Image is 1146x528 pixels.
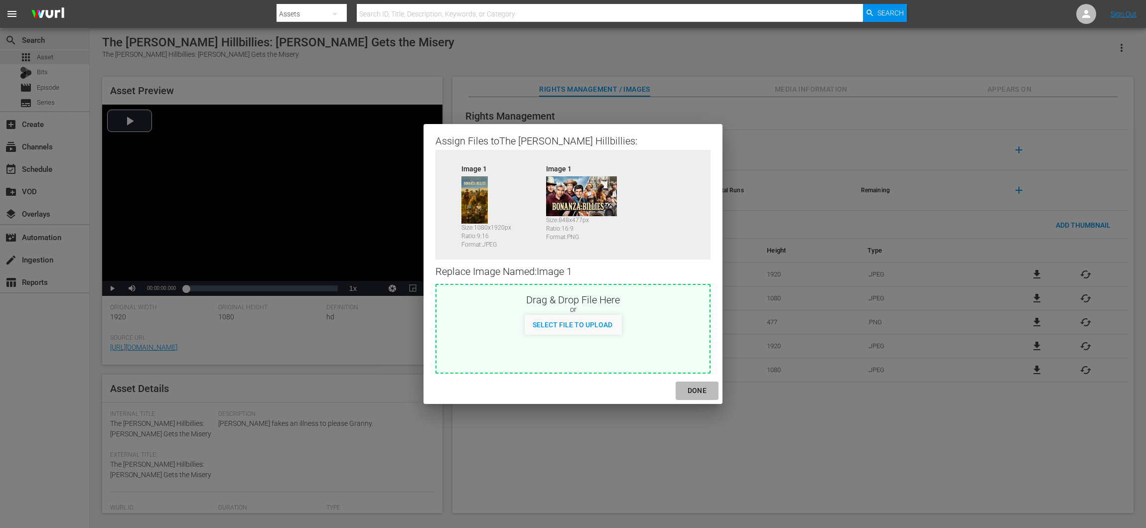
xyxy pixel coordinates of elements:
[546,176,617,216] img: 193723717-2.png
[461,176,488,224] img: 193723717-0.jpeg
[6,8,18,20] span: menu
[525,315,620,333] button: Select File to Upload
[546,164,626,171] div: Image 1
[525,321,620,329] span: Select File to Upload
[680,385,715,397] div: DONE
[24,2,72,26] img: ans4CAIJ8jUAAAAAAAAAAAAAAAAAAAAAAAAgQb4GAAAAAAAAAAAAAAAAAAAAAAAAJMjXAAAAAAAAAAAAAAAAAAAAAAAAgAT5G...
[676,382,718,400] button: DONE
[461,224,541,245] div: Size: 1080 x 1920 px Ratio: 9:16 Format: JPEG
[436,293,710,305] div: Drag & Drop File Here
[546,216,626,237] div: Size: 848 x 477 px Ratio: 16:9 Format: PNG
[461,164,541,171] div: Image 1
[435,134,711,146] div: Assign Files to The [PERSON_NAME] Hillbillies: [PERSON_NAME] Gets the Misery
[877,4,904,22] span: Search
[1111,10,1137,18] a: Sign Out
[436,305,710,315] div: or
[435,260,711,284] div: Replace Image Named: Image 1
